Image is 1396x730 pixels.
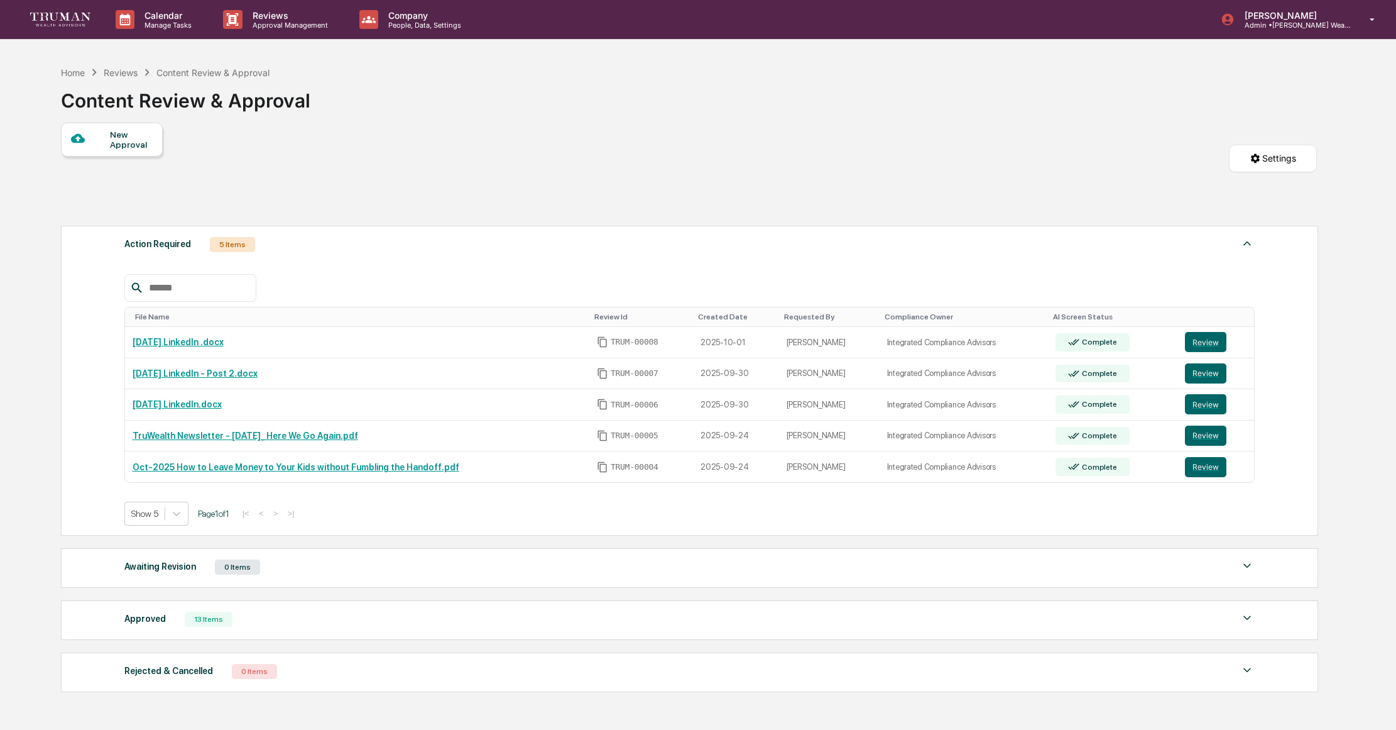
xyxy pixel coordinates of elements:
td: [PERSON_NAME] [779,451,880,482]
div: Content Review & Approval [156,67,270,78]
button: Review [1185,426,1226,446]
img: caret [1240,611,1255,626]
span: Page 1 of 1 [198,509,229,519]
img: logo [30,13,90,26]
span: TRUM-00008 [611,337,658,347]
img: caret [1240,558,1255,573]
div: Home [61,67,85,78]
span: TRUM-00007 [611,368,658,379]
td: 2025-09-30 [693,358,778,390]
td: [PERSON_NAME] [779,421,880,452]
div: Toggle SortBy [885,312,1043,321]
button: >| [283,508,298,519]
td: [PERSON_NAME] [779,389,880,421]
button: > [270,508,282,519]
div: Complete [1079,369,1116,378]
a: [DATE] LinkedIn.docx [133,399,222,409]
button: Review [1185,457,1226,477]
a: [DATE] LinkedIn .docx [133,337,224,347]
div: Toggle SortBy [1053,312,1173,321]
a: Review [1185,332,1246,352]
div: Toggle SortBy [698,312,773,321]
span: TRUM-00005 [611,431,658,441]
div: Complete [1079,400,1116,409]
span: TRUM-00006 [611,400,658,410]
p: Admin • [PERSON_NAME] Wealth [1235,21,1351,30]
a: Review [1185,426,1246,446]
div: Complete [1079,431,1116,440]
span: Copy Id [597,368,608,379]
td: Integrated Compliance Advisors [880,327,1048,358]
iframe: Open customer support [1356,689,1390,722]
td: 2025-09-30 [693,389,778,421]
span: Copy Id [597,399,608,410]
div: Complete [1079,463,1116,472]
img: caret [1240,663,1255,678]
span: Copy Id [597,336,608,348]
button: Review [1185,394,1226,414]
button: Review [1185,332,1226,352]
div: Toggle SortBy [1187,312,1249,321]
td: Integrated Compliance Advisors [880,389,1048,421]
td: [PERSON_NAME] [779,327,880,358]
p: Approval Management [243,21,334,30]
span: TRUM-00004 [611,462,658,472]
p: Reviews [243,10,334,21]
div: Content Review & Approval [61,79,310,112]
div: 5 Items [210,237,255,252]
p: [PERSON_NAME] [1235,10,1351,21]
a: [DATE] LinkedIn - Post 2.docx [133,368,258,379]
span: Copy Id [597,462,608,473]
a: Review [1185,394,1246,414]
td: [PERSON_NAME] [779,358,880,390]
div: New Approval [110,130,152,150]
td: Integrated Compliance Advisors [880,358,1048,390]
div: Toggle SortBy [135,312,584,321]
a: TruWealth Newsletter - [DATE]_ Here We Go Again.pdf [133,431,358,441]
div: Reviews [104,67,138,78]
p: Manage Tasks [134,21,198,30]
a: Review [1185,363,1246,384]
div: Approved [124,611,166,627]
a: Review [1185,457,1246,477]
div: 0 Items [232,664,277,679]
div: Toggle SortBy [784,312,875,321]
div: Complete [1079,338,1116,346]
button: Review [1185,363,1226,384]
td: Integrated Compliance Advisors [880,421,1048,452]
div: 0 Items [215,560,260,575]
div: Awaiting Revision [124,558,196,575]
a: Oct-2025 How to Leave Money to Your Kids without Fumbling the Handoff.pdf [133,462,459,472]
p: Company [378,10,467,21]
img: caret [1240,236,1255,251]
td: 2025-10-01 [693,327,778,358]
td: 2025-09-24 [693,451,778,482]
p: People, Data, Settings [378,21,467,30]
div: Toggle SortBy [594,312,688,321]
button: < [255,508,268,519]
div: Rejected & Cancelled [124,663,213,679]
button: Settings [1229,145,1317,172]
button: |< [239,508,253,519]
td: Integrated Compliance Advisors [880,451,1048,482]
span: Copy Id [597,430,608,441]
p: Calendar [134,10,198,21]
div: Action Required [124,236,191,252]
td: 2025-09-24 [693,421,778,452]
div: 13 Items [185,612,232,627]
